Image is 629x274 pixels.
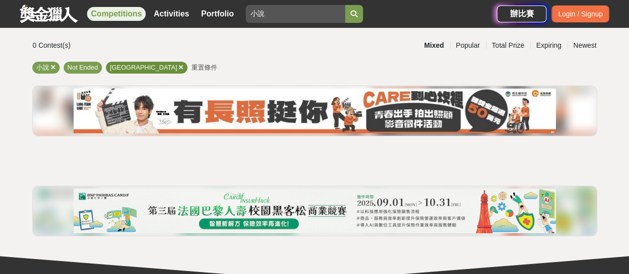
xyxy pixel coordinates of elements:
[110,64,177,71] span: [GEOGRAPHIC_DATA]
[87,7,146,21] a: Competitions
[551,5,609,22] div: Login / Signup
[567,37,603,54] div: Newest
[486,37,530,54] div: Total Prize
[68,64,98,71] span: Not Ended
[246,5,345,23] input: 有長照挺你，care到心坎裡！青春出手，拍出照顧 影音徵件活動
[150,7,193,21] a: Activities
[74,89,556,133] img: f7c855b4-d01c-467d-b383-4c0caabe547d.jpg
[191,64,217,71] span: 重置條件
[497,5,546,22] a: 辦比賽
[450,37,486,54] div: Popular
[33,37,220,54] div: 0 Contest(s)
[36,64,49,71] span: 小說
[74,188,556,233] img: c5de0e1a-e514-4d63-bbd2-29f80b956702.png
[530,37,567,54] div: Expiring
[418,37,450,54] div: Mixed
[197,7,238,21] a: Portfolio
